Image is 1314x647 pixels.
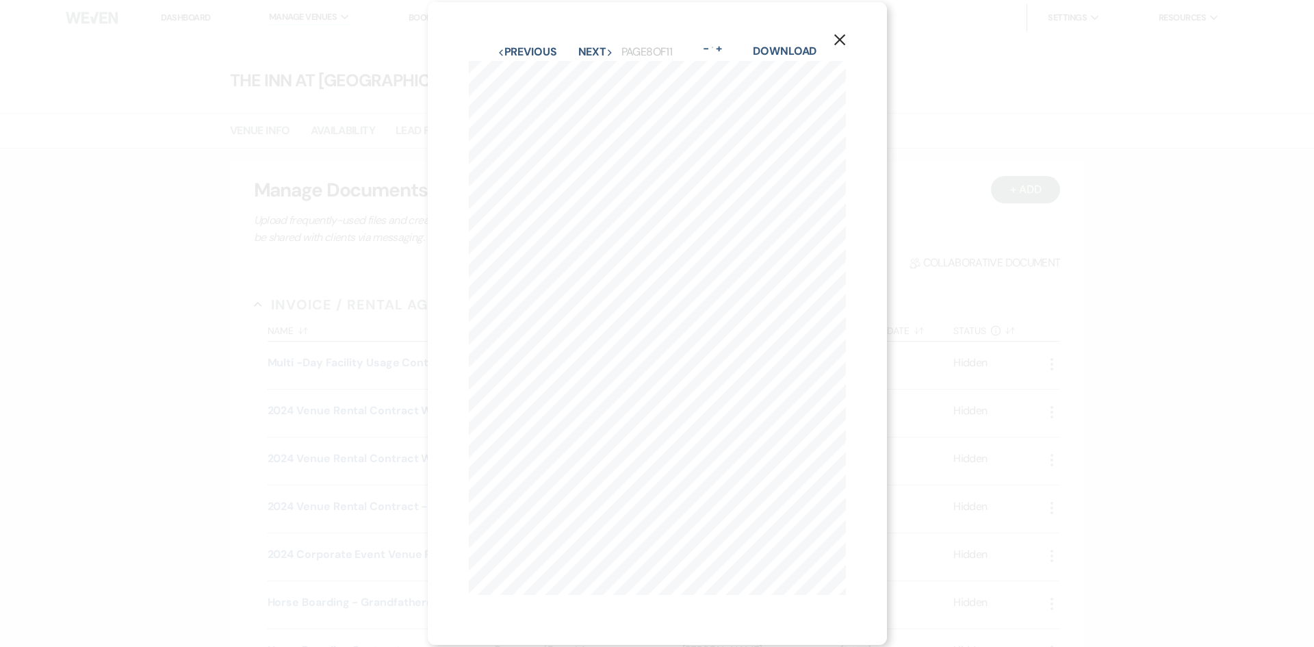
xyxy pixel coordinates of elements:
a: Download [753,44,816,58]
p: Page 8 of 11 [621,43,672,61]
button: + [713,43,724,54]
button: Next [578,47,614,58]
button: Previous [498,47,557,58]
button: - [701,43,712,54]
